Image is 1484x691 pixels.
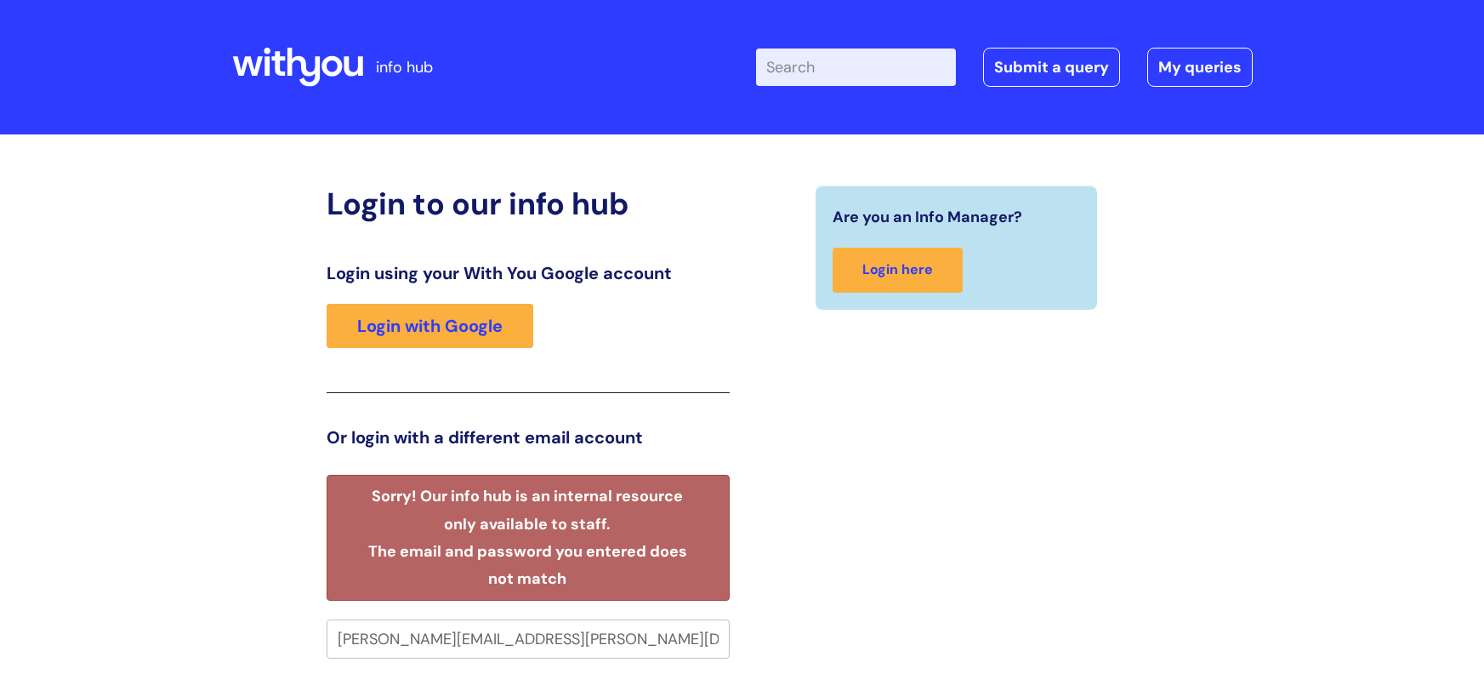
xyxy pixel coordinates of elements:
li: The email and password you entered does not match [356,538,699,593]
h2: Login to our info hub [327,186,730,222]
p: info hub [376,54,433,81]
a: Login with Google [327,304,533,348]
a: My queries [1147,48,1253,87]
a: Login here [833,248,963,293]
input: Your e-mail address [327,620,730,659]
h3: Or login with a different email account [327,427,730,448]
input: Search [756,49,956,86]
a: Submit a query [983,48,1120,87]
li: Sorry! Our info hub is an internal resource only available to staff. [356,483,699,538]
h3: Login using your With You Google account [327,263,730,283]
span: Are you an Info Manager? [833,203,1022,231]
